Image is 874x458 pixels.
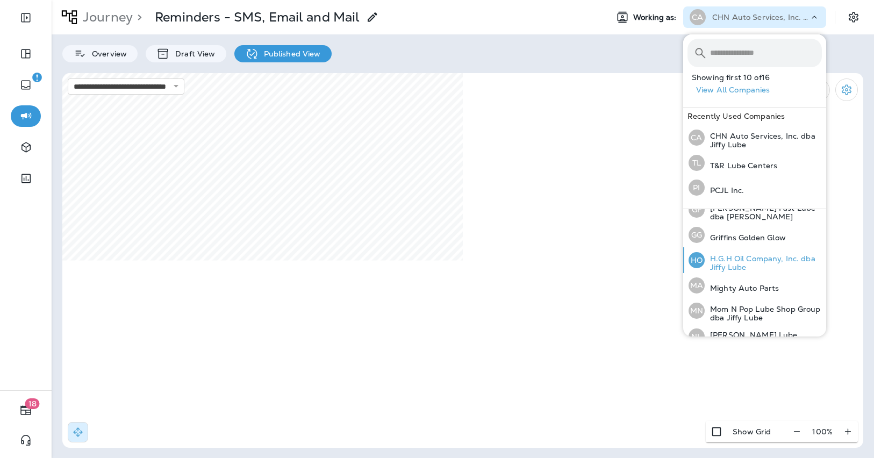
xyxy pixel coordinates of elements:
p: Show Grid [733,427,771,436]
button: TLT&R Lube Centers [683,151,826,175]
button: MNMom N Pop Lube Shop Group dba Jiffy Lube [683,298,826,324]
div: GF [689,202,705,218]
p: Griffins Golden Glow [705,233,786,242]
button: GGGriffins Golden Glow [683,223,826,247]
button: View All Companies [692,82,826,98]
div: CA [690,9,706,25]
p: Mighty Auto Parts [705,284,779,292]
span: 18 [25,398,40,409]
button: HOH.G.H Oil Company, Inc. dba Jiffy Lube [683,247,826,273]
div: CA [689,130,705,146]
div: PI [689,180,705,196]
button: Expand Sidebar [11,7,41,28]
p: Draft View [170,49,215,58]
p: H.G.H Oil Company, Inc. dba Jiffy Lube [705,254,822,271]
p: CHN Auto Services, Inc. dba Jiffy Lube [705,132,822,149]
button: CACHN Auto Services, Inc. dba Jiffy Lube [683,125,826,151]
button: 18 [11,399,41,421]
p: [PERSON_NAME] Lube Centers, Inc [705,331,822,348]
button: Settings [835,78,858,101]
div: MN [689,303,705,319]
p: > [133,9,142,25]
p: Journey [78,9,133,25]
p: Mom N Pop Lube Shop Group dba Jiffy Lube [705,305,822,322]
p: Published View [259,49,321,58]
div: NL [689,328,705,345]
button: GF[PERSON_NAME] Fast Lube dba [PERSON_NAME] [683,197,826,223]
div: TL [689,155,705,171]
div: Recently Used Companies [683,108,826,125]
p: CHN Auto Services, Inc. dba Jiffy Lube [712,13,809,22]
span: Working as: [633,13,679,22]
div: HO [689,252,705,268]
div: GG [689,227,705,243]
div: MA [689,277,705,294]
p: T&R Lube Centers [705,161,777,170]
button: NL[PERSON_NAME] Lube Centers, Inc [683,324,826,349]
button: PIPCJL Inc. [683,175,826,200]
button: MAMighty Auto Parts [683,273,826,298]
p: Reminders - SMS, Email and Mail [155,9,360,25]
p: 100 % [812,427,833,436]
p: Overview [87,49,127,58]
button: Settings [844,8,863,27]
p: [PERSON_NAME] Fast Lube dba [PERSON_NAME] [705,204,822,221]
p: Showing first 10 of 16 [692,73,826,82]
p: PCJL Inc. [705,186,744,195]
